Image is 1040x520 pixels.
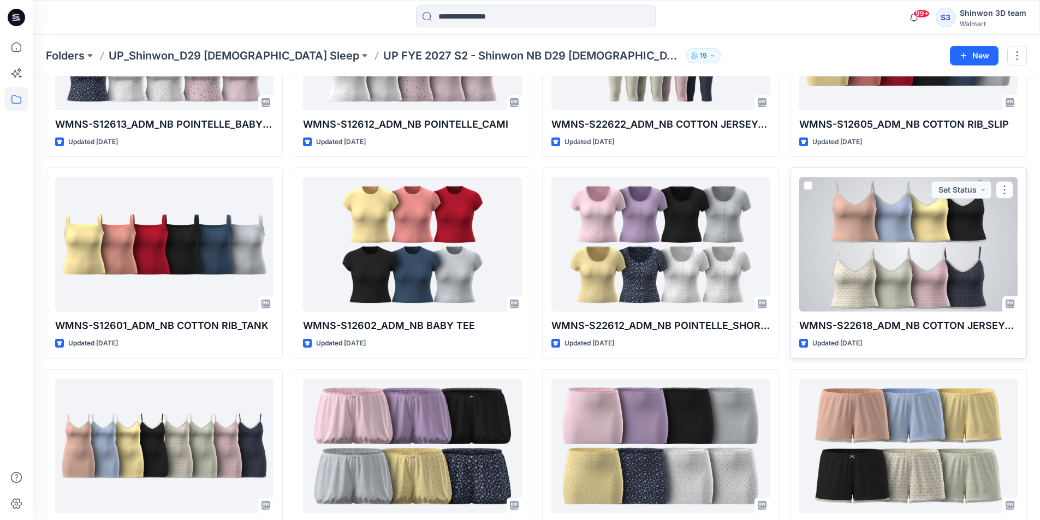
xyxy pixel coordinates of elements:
[936,8,955,27] div: S3
[303,379,521,513] a: WMNS-S22616_ADM_NB POINTELLE_BLOOMERS
[55,117,274,132] p: WMNS-S12613_ADM_NB POINTELLE_BABY TEE
[55,318,274,333] p: WMNS-S12601_ADM_NB COTTON RIB_TANK
[303,117,521,132] p: WMNS-S12612_ADM_NB POINTELLE_CAMI
[68,338,118,349] p: Updated [DATE]
[799,318,1018,333] p: WMNS-S22618_ADM_NB COTTON JERSEY&LACE_CAMI
[551,379,770,513] a: WMNS-S22617_ADM_NB POINTELLE_SKORTS
[700,50,707,62] p: 19
[383,48,682,63] p: UP FYE 2027 S2 - Shinwon NB D29 [DEMOGRAPHIC_DATA] Sleepwear
[812,136,862,148] p: Updated [DATE]
[564,338,614,349] p: Updated [DATE]
[564,136,614,148] p: Updated [DATE]
[109,48,359,63] a: UP_Shinwon_D29 [DEMOGRAPHIC_DATA] Sleep
[303,318,521,333] p: WMNS-S12602_ADM_NB BABY TEE
[799,379,1018,513] a: WMNS-S22620_ADM_NB COTTON JERSEY&LACE_SHORT
[551,117,770,132] p: WMNS-S22622_ADM_NB COTTON JERSEY&LACE_CAPRI
[303,177,521,312] a: WMNS-S12602_ADM_NB BABY TEE
[812,338,862,349] p: Updated [DATE]
[913,9,930,18] span: 99+
[551,177,770,312] a: WMNS-S22612_ADM_NB POINTELLE_SHORT SLEEVE CARDIGAN
[316,338,366,349] p: Updated [DATE]
[551,318,770,333] p: WMNS-S22612_ADM_NB POINTELLE_SHORT SLEEVE CARDIGAN
[799,177,1018,312] a: WMNS-S22618_ADM_NB COTTON JERSEY&LACE_CAMI
[55,177,274,312] a: WMNS-S12601_ADM_NB COTTON RIB_TANK
[960,20,1026,28] div: Walmart
[799,117,1018,132] p: WMNS-S12605_ADM_NB COTTON RIB_SLIP
[55,379,274,513] a: WMNS-S22621_ADM_NB NB COTTON JERSEY&LACE_SLIP
[686,48,721,63] button: 19
[960,7,1026,20] div: Shinwon 3D team
[46,48,85,63] a: Folders
[316,136,366,148] p: Updated [DATE]
[68,136,118,148] p: Updated [DATE]
[950,46,999,65] button: New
